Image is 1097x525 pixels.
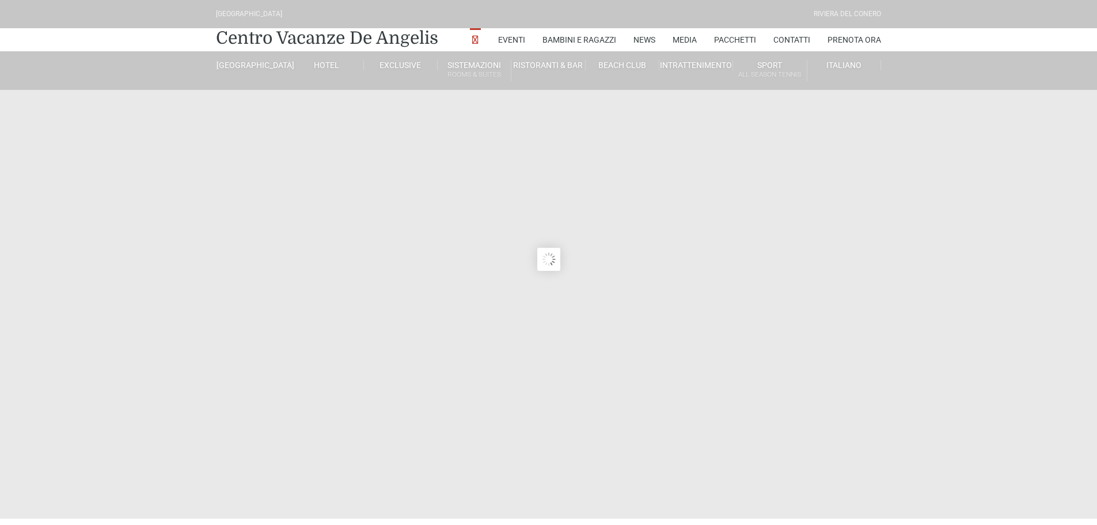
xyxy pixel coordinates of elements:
a: Beach Club [586,60,659,70]
div: Riviera Del Conero [814,9,881,20]
span: Italiano [826,61,861,70]
a: SistemazioniRooms & Suites [438,60,511,81]
a: Eventi [498,28,525,51]
a: Contatti [773,28,810,51]
a: SportAll Season Tennis [733,60,807,81]
a: Exclusive [364,60,438,70]
a: Italiano [807,60,881,70]
a: Prenota Ora [828,28,881,51]
small: Rooms & Suites [438,69,511,80]
small: All Season Tennis [733,69,806,80]
a: Centro Vacanze De Angelis [216,27,438,50]
a: Hotel [290,60,363,70]
a: [GEOGRAPHIC_DATA] [216,60,290,70]
a: Media [673,28,697,51]
a: Bambini e Ragazzi [542,28,616,51]
a: Pacchetti [714,28,756,51]
a: Intrattenimento [659,60,733,70]
div: [GEOGRAPHIC_DATA] [216,9,282,20]
a: News [633,28,655,51]
a: Ristoranti & Bar [511,60,585,70]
